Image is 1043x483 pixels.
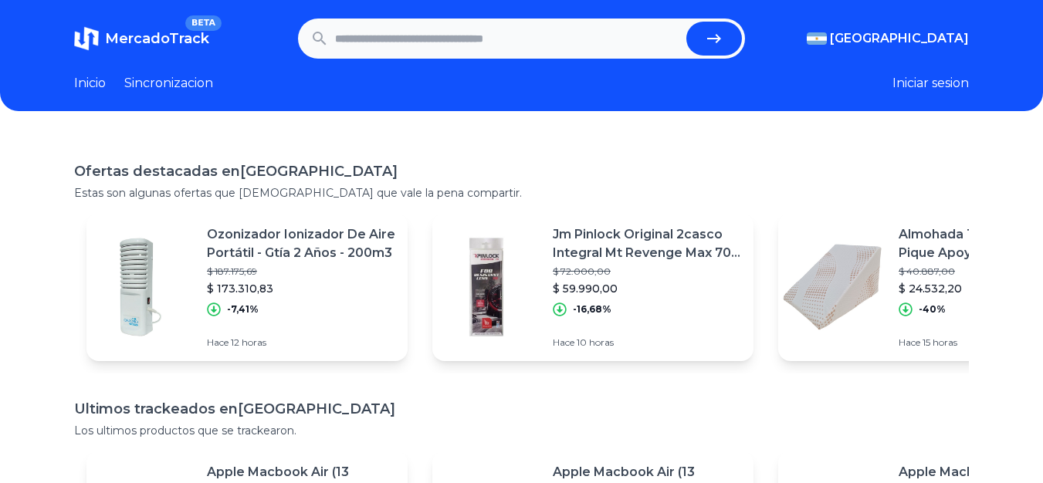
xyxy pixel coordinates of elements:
img: Featured image [432,233,540,341]
button: [GEOGRAPHIC_DATA] [807,29,969,48]
img: MercadoTrack [74,26,99,51]
p: Hace 10 horas [553,336,741,349]
p: $ 59.990,00 [553,281,741,296]
p: Ozonizador Ionizador De Aire Portátil - Gtía 2 Años - 200m3 [207,225,395,262]
img: Argentina [807,32,827,45]
h1: Ultimos trackeados en [GEOGRAPHIC_DATA] [74,398,969,420]
a: Sincronizacion [124,74,213,93]
p: -16,68% [573,303,611,316]
button: Iniciar sesion [892,74,969,93]
a: Featured imageJm Pinlock Original 2casco Integral Mt Revenge Max 70 V 12$ 72.000,00$ 59.990,00-16... [432,213,753,361]
h1: Ofertas destacadas en [GEOGRAPHIC_DATA] [74,160,969,182]
img: Featured image [86,233,195,341]
p: -40% [919,303,946,316]
p: Los ultimos productos que se trackearon. [74,423,969,438]
p: $ 173.310,83 [207,281,395,296]
img: Featured image [778,233,886,341]
p: $ 72.000,00 [553,265,741,278]
a: MercadoTrackBETA [74,26,209,51]
span: MercadoTrack [105,30,209,47]
a: Inicio [74,74,106,93]
span: BETA [185,15,222,31]
p: -7,41% [227,303,259,316]
span: [GEOGRAPHIC_DATA] [830,29,969,48]
p: $ 187.175,69 [207,265,395,278]
p: Hace 12 horas [207,336,395,349]
a: Featured imageOzonizador Ionizador De Aire Portátil - Gtía 2 Años - 200m3$ 187.175,69$ 173.310,83... [86,213,408,361]
p: Jm Pinlock Original 2casco Integral Mt Revenge Max 70 V 12 [553,225,741,262]
p: Estas son algunas ofertas que [DEMOGRAPHIC_DATA] que vale la pena compartir. [74,185,969,201]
